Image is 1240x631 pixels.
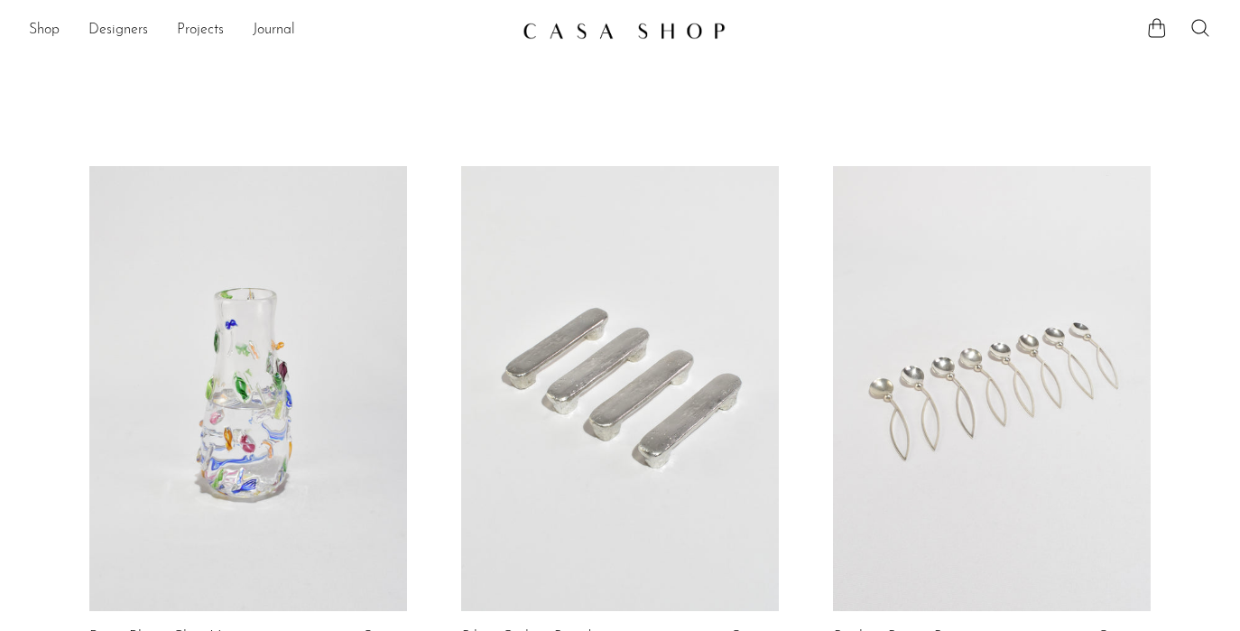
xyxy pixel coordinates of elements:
[29,15,508,46] nav: Desktop navigation
[29,19,60,42] a: Shop
[88,19,148,42] a: Designers
[253,19,295,42] a: Journal
[177,19,224,42] a: Projects
[29,15,508,46] ul: NEW HEADER MENU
